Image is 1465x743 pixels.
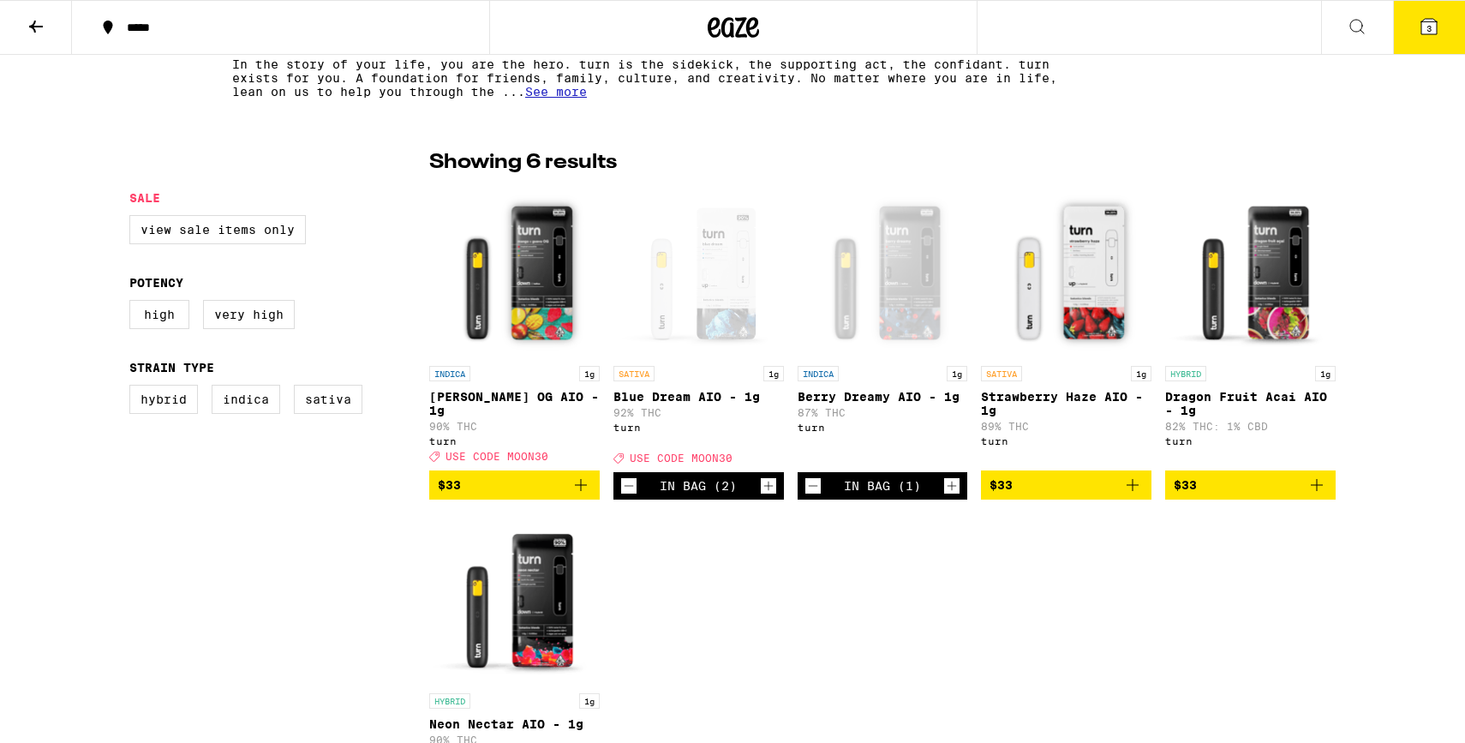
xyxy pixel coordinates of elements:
span: See more [525,85,587,99]
p: 92% THC [613,407,784,418]
div: In Bag (1) [844,479,921,493]
button: Increment [760,477,777,494]
p: Berry Dreamy AIO - 1g [798,390,968,404]
p: 1g [763,366,784,381]
span: 3 [1426,23,1432,33]
p: [PERSON_NAME] OG AIO - 1g [429,390,600,417]
p: 1g [1315,366,1336,381]
p: In the story of your life, you are the hero. turn is the sidekick, the supporting act, the confid... [232,57,1082,99]
p: INDICA [429,366,470,381]
p: INDICA [798,366,839,381]
button: Add to bag [429,470,600,500]
legend: Sale [129,191,160,205]
img: turn - Neon Nectar AIO - 1g [429,513,600,685]
a: Open page for Blue Dream AIO - 1g from turn [613,186,784,472]
p: Strawberry Haze AIO - 1g [981,390,1151,417]
p: HYBRID [429,693,470,709]
p: SATIVA [613,366,655,381]
div: turn [1165,435,1336,446]
button: Decrement [804,477,822,494]
span: $33 [438,478,461,492]
p: Dragon Fruit Acai AIO - 1g [1165,390,1336,417]
div: turn [981,435,1151,446]
p: 1g [579,693,600,709]
span: $33 [990,478,1013,492]
button: Add to bag [981,470,1151,500]
p: Showing 6 results [429,148,617,177]
div: In Bag (2) [660,479,737,493]
span: USE CODE MOON30 [630,452,732,464]
div: turn [613,422,784,433]
img: turn - Dragon Fruit Acai AIO - 1g [1165,186,1336,357]
p: Blue Dream AIO - 1g [613,390,784,404]
label: Very High [203,300,295,329]
p: 1g [947,366,967,381]
p: 87% THC [798,407,968,418]
legend: Potency [129,276,183,290]
span: $33 [1174,478,1197,492]
label: Indica [212,385,280,414]
div: turn [429,435,600,446]
button: Decrement [620,477,637,494]
div: turn [798,422,968,433]
label: Hybrid [129,385,198,414]
p: 89% THC [981,421,1151,432]
p: Neon Nectar AIO - 1g [429,717,600,731]
p: 82% THC: 1% CBD [1165,421,1336,432]
label: Sativa [294,385,362,414]
button: Add to bag [1165,470,1336,500]
label: View Sale Items Only [129,215,306,244]
button: 3 [1393,1,1465,54]
p: HYBRID [1165,366,1206,381]
span: USE CODE MOON30 [445,451,548,462]
span: Hi. Need any help? [10,12,123,26]
label: High [129,300,189,329]
a: Open page for Mango Guava OG AIO - 1g from turn [429,186,600,470]
p: 90% THC [429,421,600,432]
button: Increment [943,477,960,494]
img: turn - Mango Guava OG AIO - 1g [429,186,600,357]
p: 1g [1131,366,1151,381]
a: Open page for Berry Dreamy AIO - 1g from turn [798,186,968,472]
img: turn - Strawberry Haze AIO - 1g [981,186,1151,357]
legend: Strain Type [129,361,214,374]
a: Open page for Dragon Fruit Acai AIO - 1g from turn [1165,186,1336,470]
a: Open page for Strawberry Haze AIO - 1g from turn [981,186,1151,470]
p: 1g [579,366,600,381]
p: SATIVA [981,366,1022,381]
